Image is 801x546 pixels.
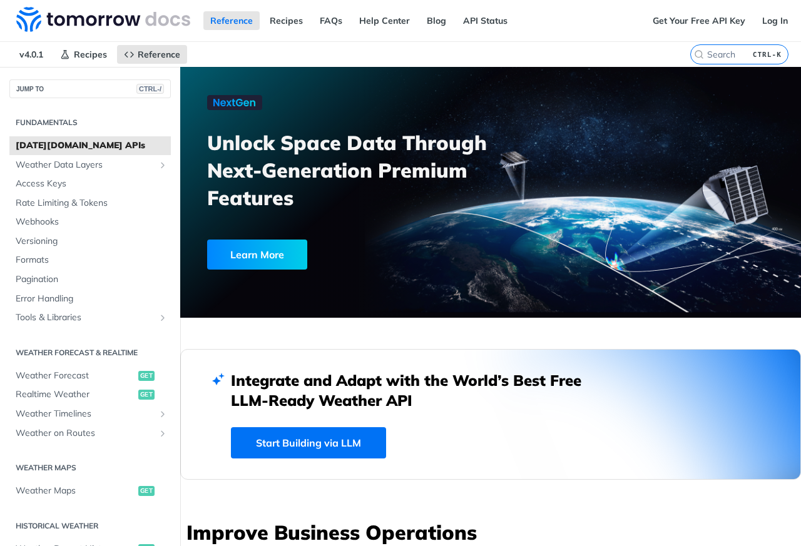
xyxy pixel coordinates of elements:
[9,290,171,308] a: Error Handling
[16,427,155,440] span: Weather on Routes
[158,409,168,419] button: Show subpages for Weather Timelines
[9,347,171,358] h2: Weather Forecast & realtime
[207,95,262,110] img: NextGen
[16,197,168,210] span: Rate Limiting & Tokens
[203,11,260,30] a: Reference
[186,518,801,546] h3: Improve Business Operations
[755,11,795,30] a: Log In
[9,424,171,443] a: Weather on RoutesShow subpages for Weather on Routes
[9,405,171,423] a: Weather TimelinesShow subpages for Weather Timelines
[9,385,171,404] a: Realtime Weatherget
[9,482,171,500] a: Weather Mapsget
[16,273,168,286] span: Pagination
[456,11,514,30] a: API Status
[207,240,307,270] div: Learn More
[16,293,168,305] span: Error Handling
[158,428,168,438] button: Show subpages for Weather on Routes
[313,11,349,30] a: FAQs
[9,213,171,231] a: Webhooks
[750,48,785,61] kbd: CTRL-K
[9,308,171,327] a: Tools & LibrariesShow subpages for Tools & Libraries
[16,254,168,266] span: Formats
[352,11,417,30] a: Help Center
[16,370,135,382] span: Weather Forecast
[16,408,155,420] span: Weather Timelines
[16,139,168,152] span: [DATE][DOMAIN_NAME] APIs
[158,313,168,323] button: Show subpages for Tools & Libraries
[420,11,453,30] a: Blog
[16,216,168,228] span: Webhooks
[9,194,171,213] a: Rate Limiting & Tokens
[9,367,171,385] a: Weather Forecastget
[53,45,114,64] a: Recipes
[9,79,171,98] button: JUMP TOCTRL-/
[9,117,171,128] h2: Fundamentals
[13,45,50,64] span: v4.0.1
[694,49,704,59] svg: Search
[74,49,107,60] span: Recipes
[9,520,171,532] h2: Historical Weather
[9,174,171,193] a: Access Keys
[207,240,445,270] a: Learn More
[646,11,752,30] a: Get Your Free API Key
[231,427,386,458] a: Start Building via LLM
[9,462,171,473] h2: Weather Maps
[158,160,168,170] button: Show subpages for Weather Data Layers
[9,136,171,155] a: [DATE][DOMAIN_NAME] APIs
[138,49,180,60] span: Reference
[9,232,171,251] a: Versioning
[263,11,310,30] a: Recipes
[136,84,164,94] span: CTRL-/
[16,311,155,324] span: Tools & Libraries
[16,178,168,190] span: Access Keys
[9,251,171,270] a: Formats
[9,270,171,289] a: Pagination
[138,486,155,496] span: get
[16,388,135,401] span: Realtime Weather
[117,45,187,64] a: Reference
[138,371,155,381] span: get
[16,159,155,171] span: Weather Data Layers
[16,485,135,497] span: Weather Maps
[16,7,190,32] img: Tomorrow.io Weather API Docs
[231,370,600,410] h2: Integrate and Adapt with the World’s Best Free LLM-Ready Weather API
[138,390,155,400] span: get
[207,129,504,211] h3: Unlock Space Data Through Next-Generation Premium Features
[16,235,168,248] span: Versioning
[9,156,171,174] a: Weather Data LayersShow subpages for Weather Data Layers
